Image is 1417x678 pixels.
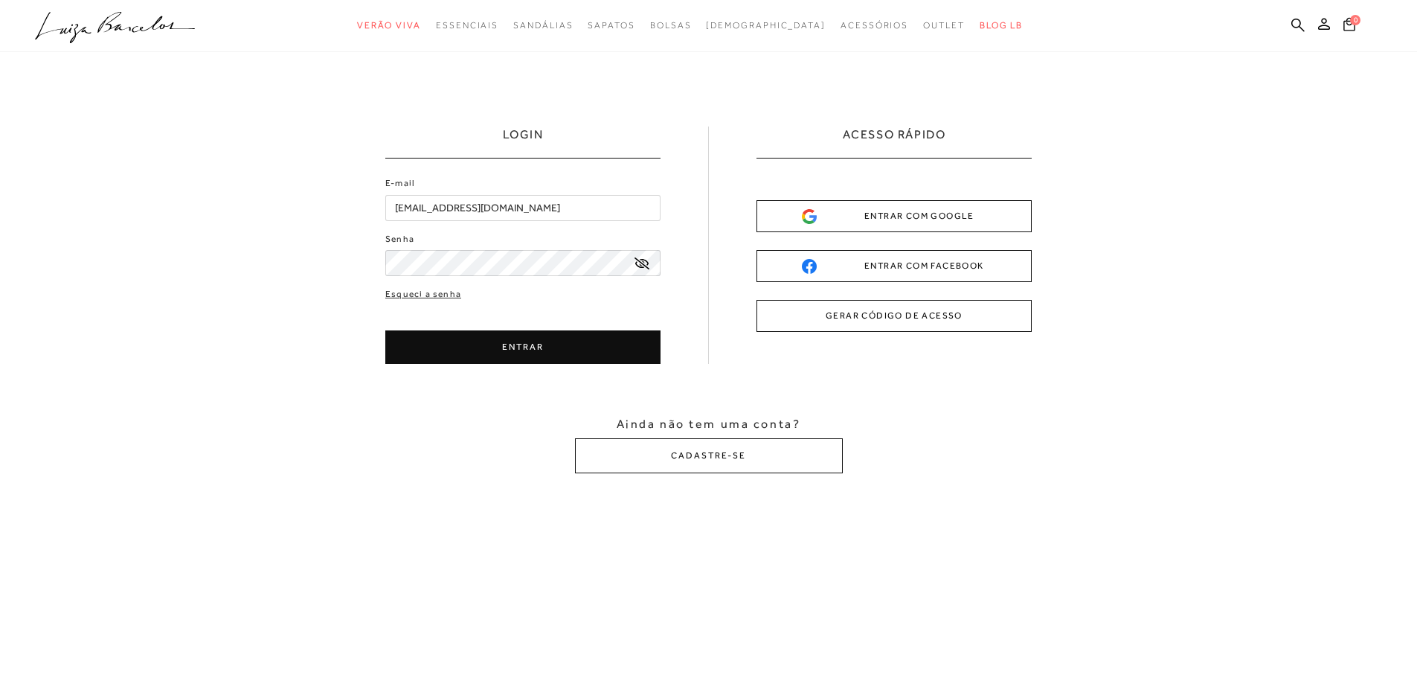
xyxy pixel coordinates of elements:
[385,287,461,301] a: Esqueci a senha
[841,12,908,39] a: categoryNavScreenReaderText
[802,208,986,224] div: ENTRAR COM GOOGLE
[650,12,692,39] a: categoryNavScreenReaderText
[843,127,946,158] h2: ACESSO RÁPIDO
[617,416,800,432] span: Ainda não tem uma conta?
[650,20,692,31] span: Bolsas
[706,20,826,31] span: [DEMOGRAPHIC_DATA]
[588,12,634,39] a: categoryNavScreenReaderText
[756,300,1032,332] button: GERAR CÓDIGO DE ACESSO
[923,12,965,39] a: categoryNavScreenReaderText
[634,258,649,269] a: exibir senha
[357,12,421,39] a: categoryNavScreenReaderText
[436,12,498,39] a: categoryNavScreenReaderText
[756,200,1032,232] button: ENTRAR COM GOOGLE
[357,20,421,31] span: Verão Viva
[1350,15,1360,25] span: 0
[756,250,1032,282] button: ENTRAR COM FACEBOOK
[588,20,634,31] span: Sapatos
[385,195,661,221] input: E-mail
[385,232,414,246] label: Senha
[980,12,1023,39] a: BLOG LB
[385,330,661,364] button: ENTRAR
[841,20,908,31] span: Acessórios
[706,12,826,39] a: noSubCategoriesText
[436,20,498,31] span: Essenciais
[513,20,573,31] span: Sandálias
[385,176,415,191] label: E-mail
[503,127,544,158] h1: LOGIN
[575,438,843,473] button: CADASTRE-SE
[513,12,573,39] a: categoryNavScreenReaderText
[802,258,986,274] div: ENTRAR COM FACEBOOK
[1339,16,1360,36] button: 0
[923,20,965,31] span: Outlet
[980,20,1023,31] span: BLOG LB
